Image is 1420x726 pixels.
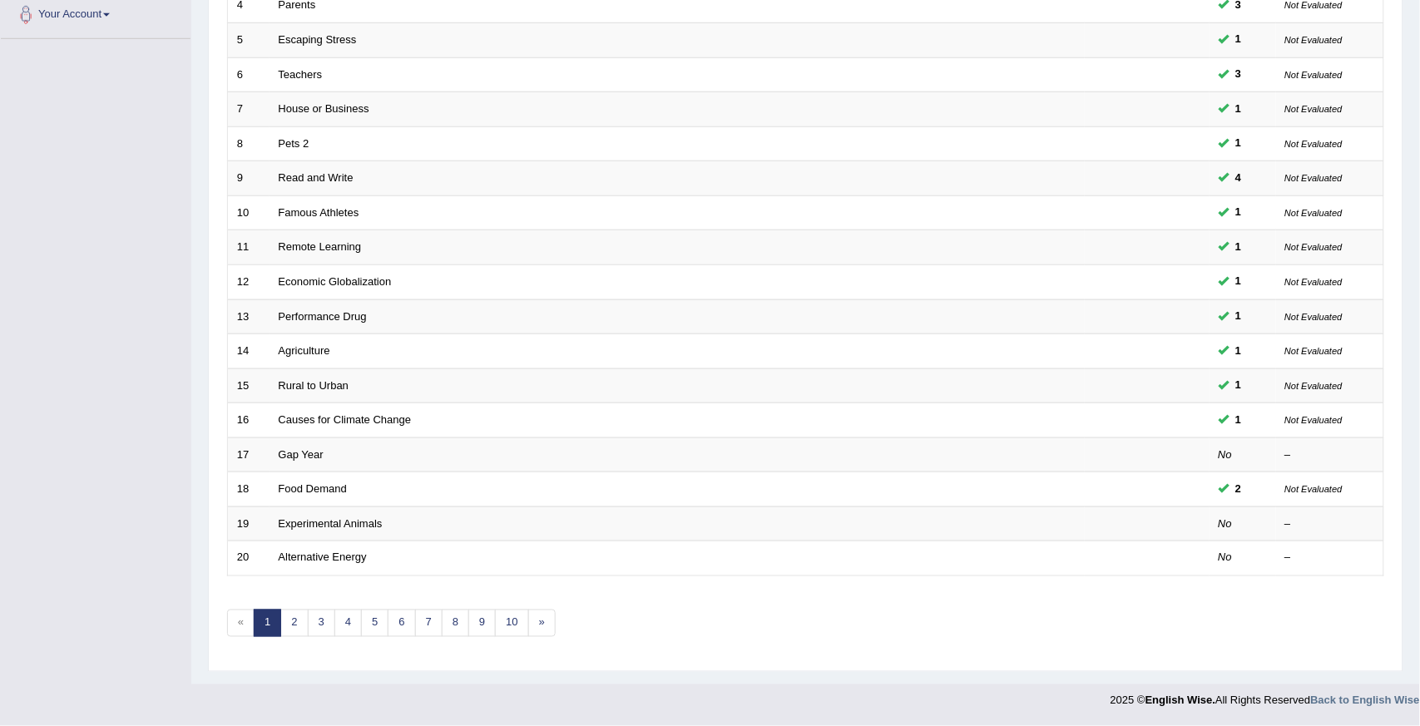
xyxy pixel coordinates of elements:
[254,610,281,637] a: 1
[279,551,367,564] a: Alternative Energy
[1285,208,1343,218] small: Not Evaluated
[1285,277,1343,287] small: Not Evaluated
[1230,204,1249,221] span: You can still take this question
[228,541,270,576] td: 20
[279,240,362,253] a: Remote Learning
[228,368,270,403] td: 15
[228,264,270,299] td: 12
[228,403,270,438] td: 16
[1285,346,1343,356] small: Not Evaluated
[279,344,330,357] a: Agriculture
[279,517,383,530] a: Experimental Animals
[361,610,388,637] a: 5
[228,230,270,265] td: 11
[280,610,308,637] a: 2
[1285,104,1343,114] small: Not Evaluated
[228,472,270,507] td: 18
[279,275,392,288] a: Economic Globalization
[228,161,270,196] td: 9
[1230,481,1249,498] span: You can still take this question
[1219,551,1233,564] em: No
[227,610,255,637] span: «
[1285,70,1343,80] small: Not Evaluated
[1285,381,1343,391] small: Not Evaluated
[279,413,412,426] a: Causes for Climate Change
[1285,551,1375,566] div: –
[279,206,359,219] a: Famous Athletes
[279,448,324,461] a: Gap Year
[228,334,270,369] td: 14
[1230,135,1249,152] span: You can still take this question
[279,482,347,495] a: Food Demand
[228,57,270,92] td: 6
[334,610,362,637] a: 4
[1111,684,1420,709] div: 2025 © All Rights Reserved
[279,102,369,115] a: House or Business
[1230,170,1249,187] span: You can still take this question
[1230,101,1249,118] span: You can still take this question
[279,33,357,46] a: Escaping Stress
[1145,694,1215,707] strong: English Wise.
[1285,242,1343,252] small: Not Evaluated
[528,610,556,637] a: »
[1230,412,1249,429] span: You can still take this question
[1285,139,1343,149] small: Not Evaluated
[1285,173,1343,183] small: Not Evaluated
[228,437,270,472] td: 17
[1285,312,1343,322] small: Not Evaluated
[1230,31,1249,48] span: You can still take this question
[1230,66,1249,83] span: You can still take this question
[468,610,496,637] a: 9
[1285,516,1375,532] div: –
[308,610,335,637] a: 3
[1230,273,1249,290] span: You can still take this question
[1285,35,1343,45] small: Not Evaluated
[228,195,270,230] td: 10
[495,610,528,637] a: 10
[279,68,323,81] a: Teachers
[1230,308,1249,325] span: You can still take this question
[415,610,443,637] a: 7
[1230,377,1249,394] span: You can still take this question
[228,506,270,541] td: 19
[442,610,469,637] a: 8
[228,92,270,127] td: 7
[279,171,354,184] a: Read and Write
[388,610,415,637] a: 6
[1285,484,1343,494] small: Not Evaluated
[1230,343,1249,360] span: You can still take this question
[228,23,270,58] td: 5
[1219,517,1233,530] em: No
[1230,239,1249,256] span: You can still take this question
[279,310,367,323] a: Performance Drug
[1219,448,1233,461] em: No
[279,137,309,150] a: Pets 2
[279,379,349,392] a: Rural to Urban
[1285,415,1343,425] small: Not Evaluated
[228,299,270,334] td: 13
[1285,447,1375,463] div: –
[228,126,270,161] td: 8
[1311,694,1420,707] a: Back to English Wise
